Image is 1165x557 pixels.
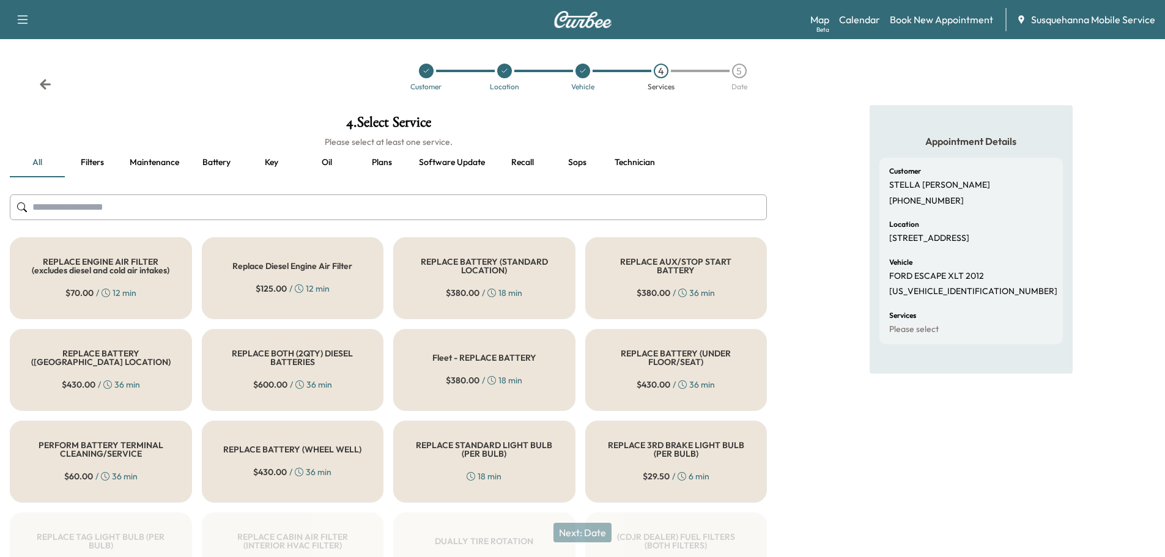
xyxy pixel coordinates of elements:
h5: REPLACE BATTERY (UNDER FLOOR/SEAT) [605,349,747,366]
a: Book New Appointment [890,12,993,27]
p: [STREET_ADDRESS] [889,233,969,244]
h6: Customer [889,168,921,175]
span: $ 380.00 [446,287,479,299]
h5: REPLACE BOTH (2QTY) DIESEL BATTERIES [222,349,364,366]
h5: REPLACE BATTERY (WHEEL WELL) [223,445,361,454]
h5: Replace Diesel Engine Air Filter [232,262,352,270]
h5: Appointment Details [879,135,1063,148]
div: Vehicle [571,83,594,90]
div: Customer [410,83,442,90]
h5: REPLACE AUX/STOP START BATTERY [605,257,747,275]
h5: PERFORM BATTERY TERMINAL CLEANING/SERVICE [30,441,172,458]
a: Calendar [839,12,880,27]
span: $ 430.00 [253,466,287,478]
div: / 36 min [62,378,140,391]
h5: REPLACE ENGINE AIR FILTER (excludes diesel and cold air intakes) [30,257,172,275]
h1: 4 . Select Service [10,115,767,136]
div: / 18 min [446,287,522,299]
h6: Please select at least one service. [10,136,767,148]
div: Services [648,83,675,90]
span: Susquehanna Mobile Service [1031,12,1155,27]
div: Date [731,83,747,90]
h5: REPLACE BATTERY (STANDARD LOCATION) [413,257,555,275]
a: MapBeta [810,12,829,27]
button: Maintenance [120,148,189,177]
div: / 36 min [253,466,331,478]
div: / 12 min [256,282,330,295]
button: Recall [495,148,550,177]
img: Curbee Logo [553,11,612,28]
div: / 18 min [446,374,522,386]
button: Technician [605,148,665,177]
button: Sops [550,148,605,177]
button: Battery [189,148,244,177]
div: Location [490,83,519,90]
h5: Fleet - REPLACE BATTERY [432,353,536,362]
span: $ 430.00 [62,378,95,391]
div: / 36 min [253,378,332,391]
p: FORD ESCAPE XLT 2012 [889,271,984,282]
button: Software update [409,148,495,177]
span: $ 60.00 [64,470,93,482]
span: $ 70.00 [65,287,94,299]
h5: REPLACE STANDARD LIGHT BULB (PER BULB) [413,441,555,458]
h5: REPLACE 3RD BRAKE LIGHT BULB (PER BULB) [605,441,747,458]
h6: Services [889,312,916,319]
button: Oil [299,148,354,177]
div: / 12 min [65,287,136,299]
div: / 36 min [637,378,715,391]
span: $ 29.50 [643,470,670,482]
button: Key [244,148,299,177]
button: Filters [65,148,120,177]
h6: Location [889,221,919,228]
h6: Vehicle [889,259,912,266]
p: STELLA [PERSON_NAME] [889,180,990,191]
div: Beta [816,25,829,34]
div: Back [39,78,51,90]
div: 18 min [467,470,501,482]
p: [PHONE_NUMBER] [889,196,964,207]
span: $ 380.00 [446,374,479,386]
div: / 6 min [643,470,709,482]
span: $ 380.00 [637,287,670,299]
h5: REPLACE BATTERY ([GEOGRAPHIC_DATA] LOCATION) [30,349,172,366]
div: 5 [732,64,747,78]
div: 4 [654,64,668,78]
div: / 36 min [637,287,715,299]
p: Please select [889,324,939,335]
div: basic tabs example [10,148,767,177]
p: [US_VEHICLE_IDENTIFICATION_NUMBER] [889,286,1057,297]
button: all [10,148,65,177]
span: $ 430.00 [637,378,670,391]
button: Plans [354,148,409,177]
span: $ 600.00 [253,378,287,391]
div: / 36 min [64,470,138,482]
span: $ 125.00 [256,282,287,295]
